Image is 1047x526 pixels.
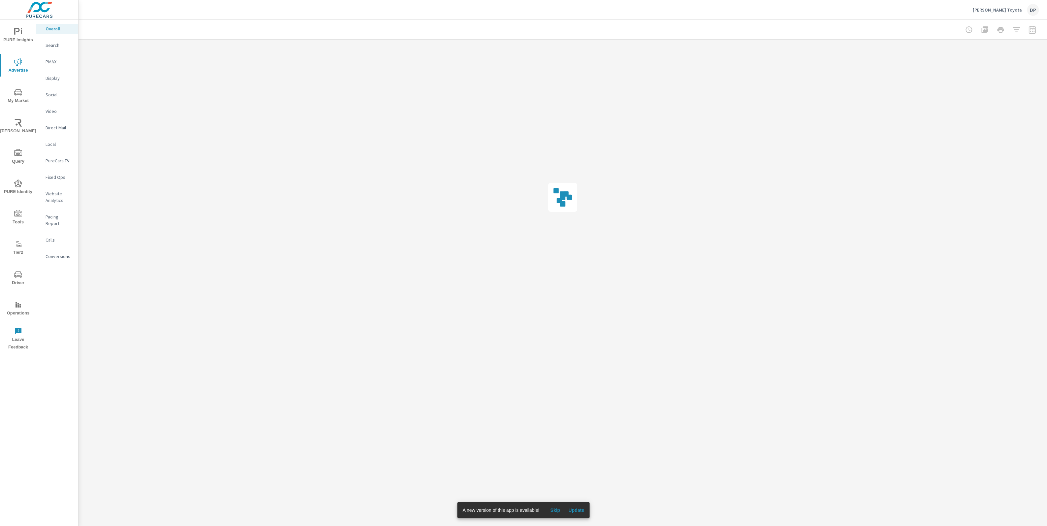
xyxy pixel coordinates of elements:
[463,508,540,513] span: A new version of this app is available!
[46,25,73,32] p: Overall
[46,253,73,260] p: Conversions
[36,40,78,50] div: Search
[36,57,78,67] div: PMAX
[36,73,78,83] div: Display
[2,327,34,351] span: Leave Feedback
[36,139,78,149] div: Local
[46,157,73,164] p: PureCars TV
[36,235,78,245] div: Calls
[2,180,34,196] span: PURE Identity
[36,106,78,116] div: Video
[46,124,73,131] p: Direct Mail
[46,108,73,115] p: Video
[36,24,78,34] div: Overall
[2,149,34,165] span: Query
[2,58,34,74] span: Advertise
[36,90,78,100] div: Social
[566,505,587,515] button: Update
[973,7,1022,13] p: [PERSON_NAME] Toyota
[46,174,73,181] p: Fixed Ops
[545,505,566,515] button: Skip
[46,237,73,243] p: Calls
[46,141,73,148] p: Local
[36,123,78,133] div: Direct Mail
[36,172,78,182] div: Fixed Ops
[46,91,73,98] p: Social
[46,190,73,204] p: Website Analytics
[2,119,34,135] span: [PERSON_NAME]
[2,240,34,256] span: Tier2
[1027,4,1039,16] div: DP
[36,189,78,205] div: Website Analytics
[547,507,563,513] span: Skip
[36,251,78,261] div: Conversions
[46,75,73,82] p: Display
[46,42,73,49] p: Search
[46,58,73,65] p: PMAX
[2,301,34,317] span: Operations
[0,20,36,354] div: nav menu
[2,28,34,44] span: PURE Insights
[36,156,78,166] div: PureCars TV
[2,210,34,226] span: Tools
[36,212,78,228] div: Pacing Report
[2,271,34,287] span: Driver
[568,507,584,513] span: Update
[46,214,73,227] p: Pacing Report
[2,88,34,105] span: My Market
